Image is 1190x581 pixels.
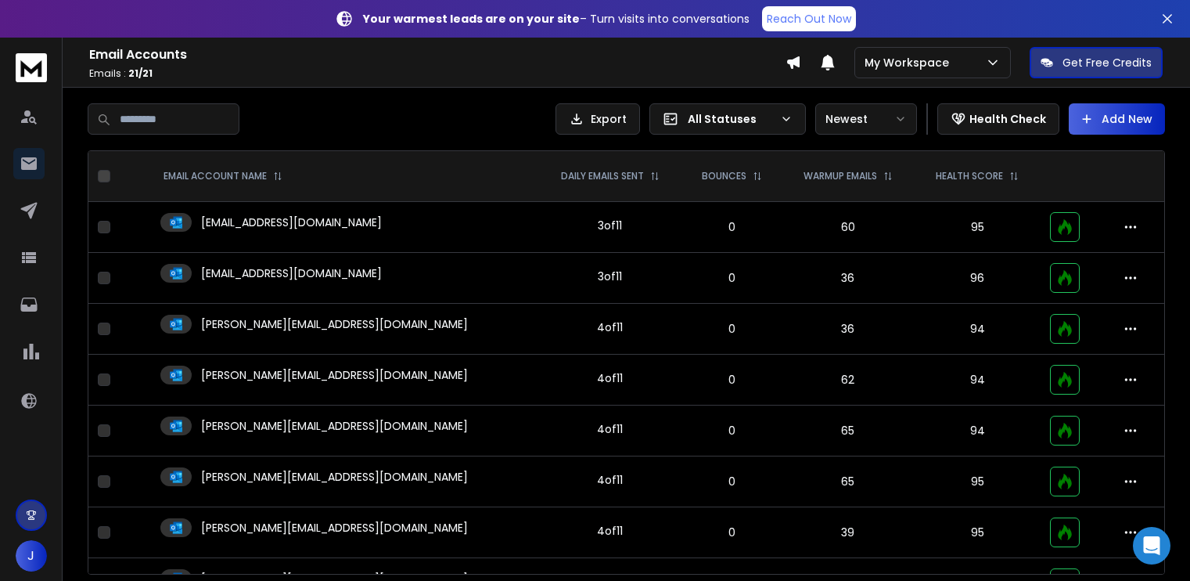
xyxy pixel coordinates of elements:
[598,269,622,284] div: 3 of 11
[767,11,851,27] p: Reach Out Now
[128,67,153,80] span: 21 / 21
[692,423,772,438] p: 0
[782,202,915,253] td: 60
[782,456,915,507] td: 65
[201,520,468,536] p: [PERSON_NAME][EMAIL_ADDRESS][DOMAIN_NAME]
[702,170,746,182] p: BOUNCES
[937,103,1059,135] button: Health Check
[915,406,1041,456] td: 94
[804,170,877,182] p: WARMUP EMAILS
[915,355,1041,406] td: 94
[915,456,1041,507] td: 95
[597,472,623,488] div: 4 of 11
[969,111,1046,127] p: Health Check
[692,321,772,337] p: 0
[89,45,786,64] h1: Email Accounts
[692,219,772,235] p: 0
[1133,527,1170,565] div: Open Intercom Messenger
[692,525,772,540] p: 0
[692,270,772,286] p: 0
[865,55,955,70] p: My Workspace
[782,406,915,456] td: 65
[692,372,772,388] p: 0
[201,215,382,230] p: [EMAIL_ADDRESS][DOMAIN_NAME]
[782,507,915,558] td: 39
[16,540,47,572] button: J
[782,355,915,406] td: 62
[915,507,1041,558] td: 95
[1069,103,1165,135] button: Add New
[597,421,623,437] div: 4 of 11
[762,6,856,31] a: Reach Out Now
[201,367,468,383] p: [PERSON_NAME][EMAIL_ADDRESS][DOMAIN_NAME]
[201,418,468,434] p: [PERSON_NAME][EMAIL_ADDRESS][DOMAIN_NAME]
[782,253,915,304] td: 36
[815,103,917,135] button: Newest
[555,103,640,135] button: Export
[936,170,1003,182] p: HEALTH SCORE
[597,370,623,386] div: 4 of 11
[164,170,282,182] div: EMAIL ACCOUNT NAME
[201,469,468,485] p: [PERSON_NAME][EMAIL_ADDRESS][DOMAIN_NAME]
[201,265,382,281] p: [EMAIL_ADDRESS][DOMAIN_NAME]
[915,253,1041,304] td: 96
[597,319,623,335] div: 4 of 11
[692,474,772,489] p: 0
[598,218,622,233] div: 3 of 11
[89,67,786,80] p: Emails :
[1030,47,1163,78] button: Get Free Credits
[915,304,1041,355] td: 94
[597,523,623,539] div: 4 of 11
[561,170,644,182] p: DAILY EMAILS SENT
[688,111,774,127] p: All Statuses
[16,53,47,82] img: logo
[782,304,915,355] td: 36
[1062,55,1152,70] p: Get Free Credits
[915,202,1041,253] td: 95
[363,11,750,27] p: – Turn visits into conversations
[363,11,580,27] strong: Your warmest leads are on your site
[201,316,468,332] p: [PERSON_NAME][EMAIL_ADDRESS][DOMAIN_NAME]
